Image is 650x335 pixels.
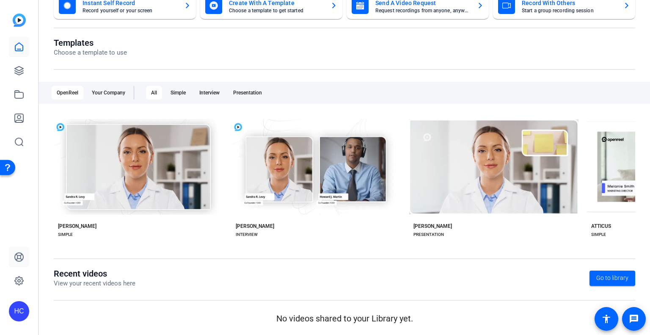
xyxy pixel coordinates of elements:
[146,86,162,100] div: All
[229,8,324,13] mat-card-subtitle: Choose a template to get started
[596,274,628,282] span: Go to library
[413,223,452,230] div: [PERSON_NAME]
[13,14,26,27] img: blue-gradient.svg
[236,223,274,230] div: [PERSON_NAME]
[52,86,83,100] div: OpenReel
[236,231,258,238] div: INTERVIEW
[54,279,135,288] p: View your recent videos here
[54,312,635,325] p: No videos shared to your Library yet.
[228,86,267,100] div: Presentation
[83,8,177,13] mat-card-subtitle: Record yourself or your screen
[601,314,611,324] mat-icon: accessibility
[58,223,96,230] div: [PERSON_NAME]
[375,8,470,13] mat-card-subtitle: Request recordings from anyone, anywhere
[629,314,639,324] mat-icon: message
[591,231,606,238] div: SIMPLE
[194,86,225,100] div: Interview
[54,48,127,58] p: Choose a template to use
[589,271,635,286] a: Go to library
[58,231,73,238] div: SIMPLE
[413,231,444,238] div: PRESENTATION
[9,301,29,321] div: HC
[165,86,191,100] div: Simple
[522,8,617,13] mat-card-subtitle: Start a group recording session
[591,223,611,230] div: ATTICUS
[54,38,127,48] h1: Templates
[54,269,135,279] h1: Recent videos
[87,86,130,100] div: Your Company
